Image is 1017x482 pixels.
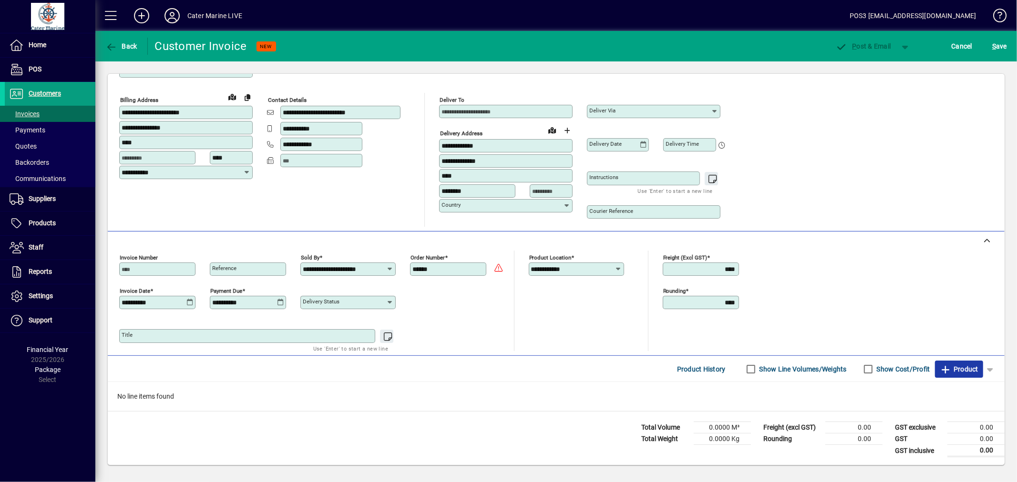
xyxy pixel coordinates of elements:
mat-label: Product location [529,254,572,261]
a: Backorders [5,154,95,171]
td: 0.0000 M³ [694,422,751,433]
mat-label: Title [122,331,133,338]
span: Financial Year [27,346,69,353]
div: No line items found [108,382,1005,411]
mat-label: Deliver via [589,107,616,114]
mat-label: Freight (excl GST) [663,254,708,261]
a: View on map [544,122,560,138]
button: Product [935,361,983,378]
span: Communications [10,175,66,182]
td: 0.00 [825,422,883,433]
mat-label: Rounding [663,288,686,294]
td: Rounding [759,433,825,445]
span: P [853,42,857,50]
mat-label: Payment due [210,288,242,294]
td: Total Volume [637,422,694,433]
span: Backorders [10,159,49,166]
a: POS [5,58,95,81]
span: POS [29,65,41,73]
button: Product History [673,361,729,378]
span: Payments [10,126,45,134]
span: Quotes [10,142,37,150]
a: Suppliers [5,187,95,211]
button: Add [126,7,157,24]
td: 0.00 [947,422,1005,433]
mat-label: Sold by [301,254,319,261]
a: Settings [5,284,95,308]
mat-label: Invoice date [120,288,150,294]
mat-hint: Use 'Enter' to start a new line [638,185,713,196]
a: Products [5,211,95,235]
a: View on map [225,89,240,104]
a: Staff [5,236,95,260]
a: Support [5,309,95,332]
span: Staff [29,243,43,251]
span: Support [29,316,52,324]
a: Knowledge Base [986,2,1005,33]
button: Post & Email [831,38,896,55]
span: NEW [260,43,272,50]
span: S [992,42,996,50]
button: Cancel [949,38,975,55]
mat-label: Order number [411,254,445,261]
td: GST inclusive [890,445,947,457]
div: Cater Marine LIVE [187,8,242,23]
mat-label: Reference [212,265,236,271]
td: GST [890,433,947,445]
span: Package [35,366,61,373]
span: Cancel [952,39,973,54]
div: POS3 [EMAIL_ADDRESS][DOMAIN_NAME] [850,8,976,23]
span: Customers [29,90,61,97]
mat-label: Delivery status [303,298,339,305]
mat-label: Invoice number [120,254,158,261]
span: Products [29,219,56,227]
span: Invoices [10,110,40,118]
td: 0.00 [825,433,883,445]
span: Product [940,361,978,377]
span: ost & Email [836,42,891,50]
button: Back [103,38,140,55]
td: Total Weight [637,433,694,445]
button: Choose address [560,123,575,138]
a: Home [5,33,95,57]
label: Show Line Volumes/Weights [758,364,847,374]
button: Copy to Delivery address [240,90,255,105]
mat-label: Deliver To [440,97,464,103]
td: 0.00 [947,445,1005,457]
mat-label: Delivery time [666,141,699,147]
td: 0.00 [947,433,1005,445]
span: ave [992,39,1007,54]
mat-label: Country [442,201,461,208]
a: Payments [5,122,95,138]
mat-label: Instructions [589,174,618,181]
mat-label: Courier Reference [589,208,633,214]
span: Product History [677,361,726,377]
button: Profile [157,7,187,24]
app-page-header-button: Back [95,38,148,55]
span: Back [105,42,137,50]
button: Save [990,38,1009,55]
span: Settings [29,292,53,300]
a: Communications [5,171,95,187]
mat-label: Delivery date [589,141,622,147]
span: Reports [29,268,52,275]
div: Customer Invoice [155,39,247,54]
mat-hint: Use 'Enter' to start a new line [313,343,388,354]
a: Invoices [5,106,95,122]
td: GST exclusive [890,422,947,433]
span: Suppliers [29,195,56,202]
td: 0.0000 Kg [694,433,751,445]
span: Home [29,41,46,49]
a: Reports [5,260,95,284]
td: Freight (excl GST) [759,422,825,433]
label: Show Cost/Profit [875,364,930,374]
a: Quotes [5,138,95,154]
